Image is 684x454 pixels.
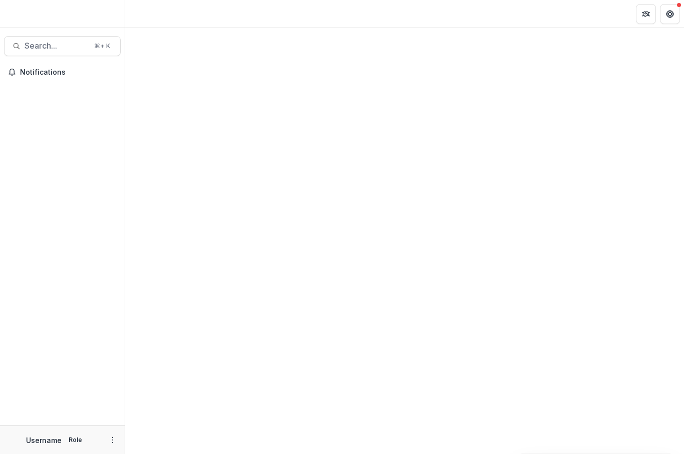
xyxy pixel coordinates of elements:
p: Role [66,435,85,444]
span: Notifications [20,68,117,77]
button: Get Help [660,4,680,24]
button: Search... [4,36,121,56]
button: More [107,434,119,446]
span: Search... [25,41,88,51]
button: Notifications [4,64,121,80]
div: ⌘ + K [92,41,112,52]
nav: breadcrumb [129,7,172,21]
p: Username [26,435,62,445]
button: Partners [636,4,656,24]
